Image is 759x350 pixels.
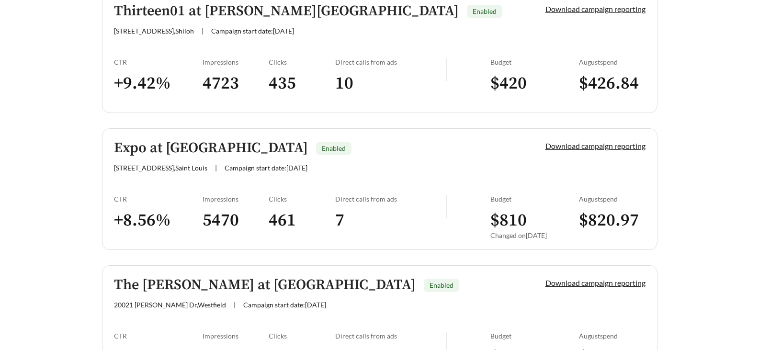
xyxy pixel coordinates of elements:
[211,27,294,35] span: Campaign start date: [DATE]
[490,210,579,231] h3: $ 810
[545,278,646,287] a: Download campaign reporting
[225,164,307,172] span: Campaign start date: [DATE]
[203,332,269,340] div: Impressions
[269,73,335,94] h3: 435
[490,332,579,340] div: Budget
[490,73,579,94] h3: $ 420
[203,210,269,231] h3: 5470
[545,4,646,13] a: Download campaign reporting
[202,27,204,35] span: |
[203,58,269,66] div: Impressions
[234,301,236,309] span: |
[490,58,579,66] div: Budget
[322,144,346,152] span: Enabled
[335,210,446,231] h3: 7
[269,58,335,66] div: Clicks
[335,332,446,340] div: Direct calls from ads
[114,195,203,203] div: CTR
[545,141,646,150] a: Download campaign reporting
[114,277,416,293] h5: The [PERSON_NAME] at [GEOGRAPHIC_DATA]
[114,27,194,35] span: [STREET_ADDRESS] , Shiloh
[114,140,308,156] h5: Expo at [GEOGRAPHIC_DATA]
[579,58,646,66] div: August spend
[430,281,453,289] span: Enabled
[335,58,446,66] div: Direct calls from ads
[114,73,203,94] h3: + 9.42 %
[269,332,335,340] div: Clicks
[114,164,207,172] span: [STREET_ADDRESS] , Saint Louis
[269,210,335,231] h3: 461
[335,73,446,94] h3: 10
[490,231,579,239] div: Changed on [DATE]
[579,195,646,203] div: August spend
[269,195,335,203] div: Clicks
[203,195,269,203] div: Impressions
[114,301,226,309] span: 20021 [PERSON_NAME] Dr , Westfield
[114,332,203,340] div: CTR
[473,7,497,15] span: Enabled
[102,128,657,250] a: Expo at [GEOGRAPHIC_DATA]Enabled[STREET_ADDRESS],Saint Louis|Campaign start date:[DATE]Download c...
[446,195,447,218] img: line
[243,301,326,309] span: Campaign start date: [DATE]
[335,195,446,203] div: Direct calls from ads
[490,195,579,203] div: Budget
[114,58,203,66] div: CTR
[203,73,269,94] h3: 4723
[215,164,217,172] span: |
[579,332,646,340] div: August spend
[114,210,203,231] h3: + 8.56 %
[579,210,646,231] h3: $ 820.97
[446,58,447,81] img: line
[114,3,459,19] h5: Thirteen01 at [PERSON_NAME][GEOGRAPHIC_DATA]
[579,73,646,94] h3: $ 426.84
